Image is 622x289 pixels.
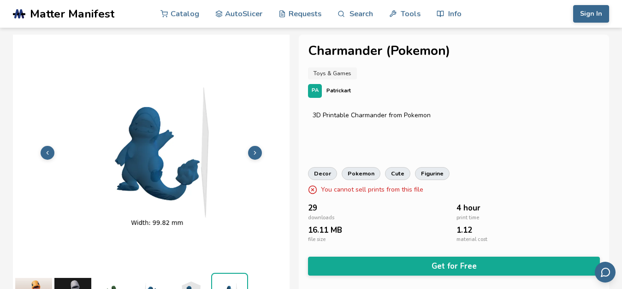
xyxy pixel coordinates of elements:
[385,167,410,180] a: cute
[308,167,337,180] a: decor
[415,167,450,180] a: figurine
[313,112,595,119] div: 3D Printable Charmander from Pokemon
[456,215,479,221] span: print time
[326,86,351,96] p: Patrickart
[456,226,472,235] span: 1.12
[308,204,317,212] span: 29
[308,257,600,276] button: Get for Free
[573,5,609,23] button: Sign In
[312,88,319,94] span: PA
[308,67,357,79] a: Toys & Games
[342,167,380,180] a: pokemon
[595,262,616,283] button: Send feedback via email
[456,237,487,243] span: material cost
[308,237,326,243] span: file size
[456,204,480,212] span: 4 hour
[30,7,114,20] span: Matter Manifest
[308,44,600,58] h1: Charmander (Pokemon)
[321,185,423,194] p: You cannot sell prints from this file
[308,226,342,235] span: 16.11 MB
[308,215,334,221] span: downloads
